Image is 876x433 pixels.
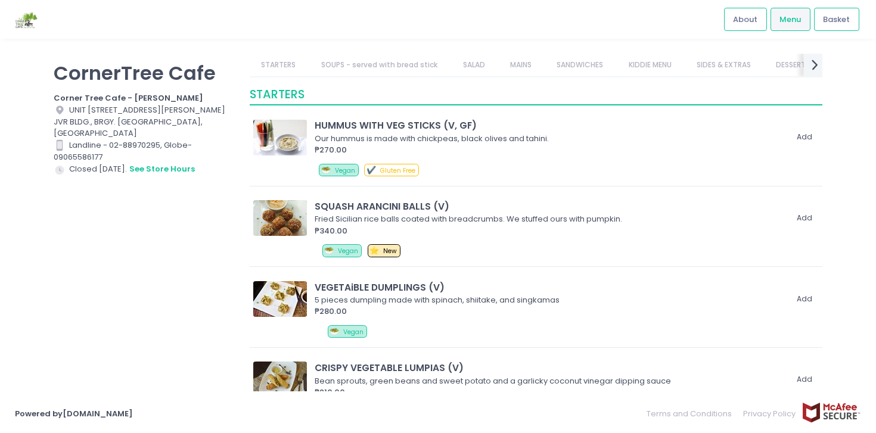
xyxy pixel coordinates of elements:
[380,166,415,175] span: Gluten Free
[779,14,801,26] span: Menu
[338,247,358,256] span: Vegan
[823,14,850,26] span: Basket
[315,281,786,294] div: VEGETAiBLE DUMPLINGS (V)
[451,54,496,76] a: SALAD
[321,164,331,176] span: 🥗
[685,54,762,76] a: SIDES & EXTRAS
[315,213,782,225] div: Fried Sicilian rice balls coated with breadcrumbs. We stuffed ours with pumpkin.
[129,163,195,176] button: see store hours
[315,133,782,145] div: Our hummus is made with chickpeas, black olives and tahini.
[790,370,819,390] button: Add
[315,387,786,398] div: ₱210.00
[15,9,38,30] img: logo
[315,294,782,306] div: 5 pieces dumpling made with spinach, shiitake, and singkamas
[545,54,615,76] a: SANDWICHES
[324,245,334,256] span: 🥗
[315,361,786,375] div: CRISPY VEGETABLE LUMPIAS (V)
[54,104,235,139] div: UNIT [STREET_ADDRESS][PERSON_NAME] JVR BLDG., BRGY. [GEOGRAPHIC_DATA], [GEOGRAPHIC_DATA]
[309,54,449,76] a: SOUPS - served with bread stick
[253,281,307,317] img: VEGETAiBLE DUMPLINGS (V)
[790,289,819,309] button: Add
[315,306,786,317] div: ₱280.00
[250,54,307,76] a: STARTERS
[253,200,307,236] img: SQUASH ARANCINI BALLS (V)
[802,402,861,423] img: mcafee-secure
[315,119,786,132] div: HUMMUS WITH VEG STICKS (V, GF)
[250,86,305,102] span: STARTERS
[733,14,757,26] span: About
[315,144,786,156] div: ₱270.00
[771,8,810,30] a: Menu
[369,245,379,256] span: ⭐
[790,127,819,147] button: Add
[315,200,786,213] div: SQUASH ARANCINI BALLS (V)
[315,375,782,387] div: Bean sprouts, green beans and sweet potato and a garlicky coconut vinegar dipping sauce
[54,61,235,85] p: CornerTree Cafe
[724,8,767,30] a: About
[499,54,543,76] a: MAINS
[343,328,364,337] span: Vegan
[738,402,802,425] a: Privacy Policy
[335,166,355,175] span: Vegan
[617,54,683,76] a: KIDDIE MENU
[253,362,307,397] img: CRISPY VEGETABLE LUMPIAS (V)
[54,163,235,176] div: Closed [DATE].
[54,139,235,163] div: Landline - 02-88970295, Globe-09065586177
[253,120,307,155] img: HUMMUS WITH VEG STICKS (V, GF)
[15,408,133,419] a: Powered by[DOMAIN_NAME]
[366,164,376,176] span: ✔️
[383,247,397,256] span: New
[54,92,203,104] b: Corner Tree Cafe - [PERSON_NAME]
[315,225,786,237] div: ₱340.00
[330,326,339,337] span: 🥗
[647,402,738,425] a: Terms and Conditions
[790,208,819,228] button: Add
